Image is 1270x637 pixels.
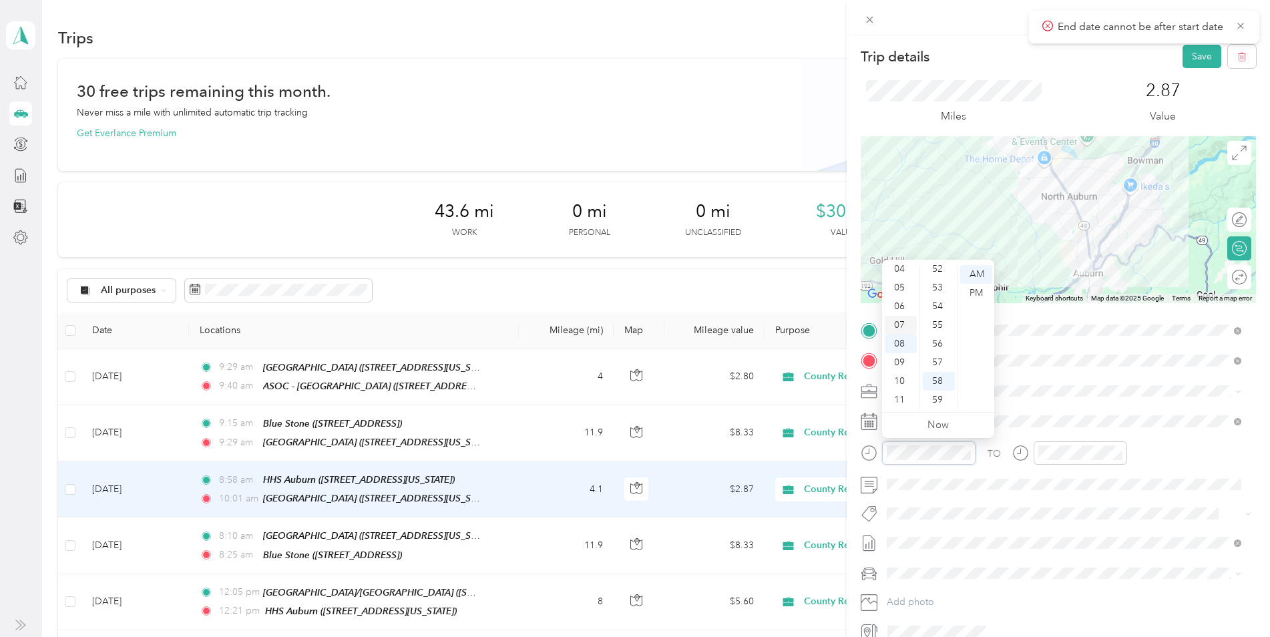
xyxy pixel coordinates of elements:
div: 55 [923,316,955,335]
a: Terms (opens in new tab) [1172,294,1191,302]
div: 11 [885,391,917,409]
div: AM [960,265,992,284]
div: 57 [923,353,955,372]
button: Save [1183,45,1221,68]
div: 08 [885,335,917,353]
span: Map data ©2025 Google [1091,294,1164,302]
p: End date cannot be after start date [1058,19,1225,35]
p: Miles [941,108,966,125]
iframe: Everlance-gr Chat Button Frame [1195,562,1270,637]
div: PM [960,284,992,302]
div: 52 [923,260,955,278]
div: 07 [885,316,917,335]
div: 09 [885,353,917,372]
div: 59 [923,391,955,409]
div: 58 [923,372,955,391]
p: Trip details [861,47,929,66]
div: 53 [923,278,955,297]
div: 04 [885,260,917,278]
div: 56 [923,335,955,353]
div: 05 [885,278,917,297]
a: Report a map error [1199,294,1252,302]
a: Now [927,419,949,431]
p: 2.87 [1146,80,1181,101]
button: Add photo [882,593,1256,612]
button: Keyboard shortcuts [1026,294,1083,303]
a: Open this area in Google Maps (opens a new window) [864,286,908,303]
div: 06 [885,297,917,316]
p: Value [1150,108,1176,125]
div: TO [988,447,1001,461]
div: 54 [923,297,955,316]
img: Google [864,286,908,303]
div: 10 [885,372,917,391]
